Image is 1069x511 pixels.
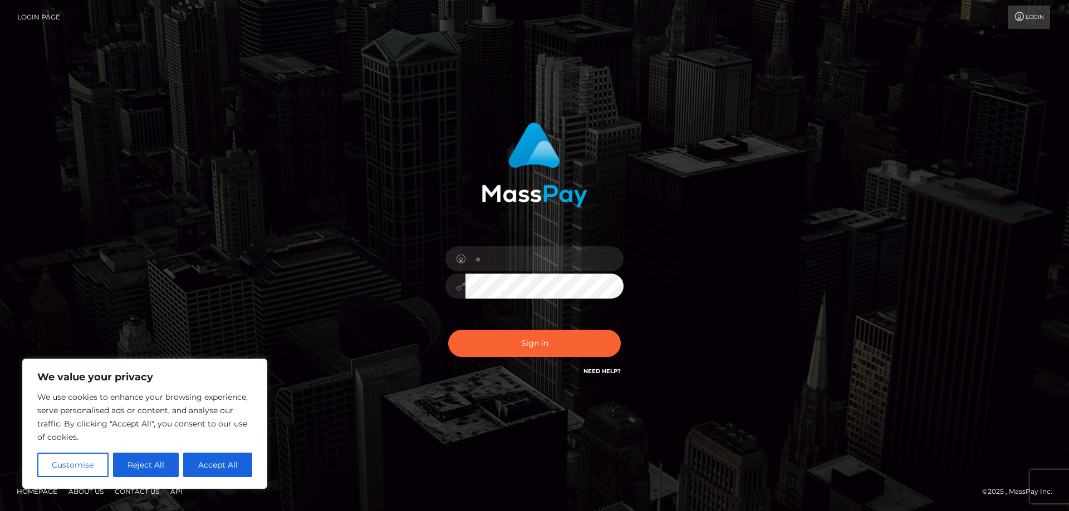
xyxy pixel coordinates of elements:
[17,6,60,29] a: Login Page
[37,370,252,384] p: We value your privacy
[465,246,624,271] input: Username...
[183,453,252,477] button: Accept All
[110,483,164,500] a: Contact Us
[12,483,62,500] a: Homepage
[482,122,587,207] img: MassPay Login
[1008,6,1050,29] a: Login
[64,483,108,500] a: About Us
[22,359,267,489] div: We value your privacy
[583,368,621,375] a: Need Help?
[982,485,1061,498] div: © 2025 , MassPay Inc.
[37,453,109,477] button: Customise
[37,390,252,444] p: We use cookies to enhance your browsing experience, serve personalised ads or content, and analys...
[448,330,621,357] button: Sign in
[113,453,179,477] button: Reject All
[166,483,187,500] a: API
